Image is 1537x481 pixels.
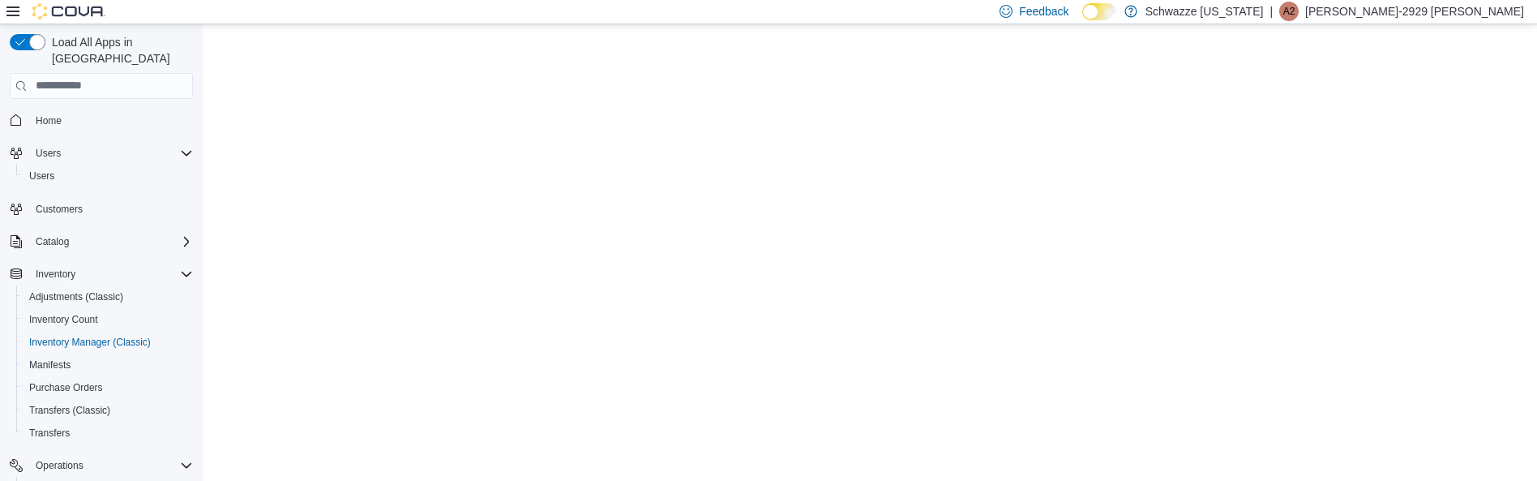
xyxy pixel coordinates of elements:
a: Adjustments (Classic) [23,287,130,307]
span: A2 [1283,2,1295,21]
span: Catalog [36,235,69,248]
button: Users [16,165,199,187]
span: Manifests [23,355,193,375]
button: Transfers [16,422,199,444]
button: Adjustments (Classic) [16,286,199,308]
span: Inventory Manager (Classic) [23,333,193,352]
span: Transfers (Classic) [23,401,193,420]
button: Inventory Count [16,308,199,331]
a: Customers [29,200,89,219]
button: Inventory [29,264,82,284]
button: Manifests [16,354,199,376]
span: Users [29,144,193,163]
span: Operations [36,459,83,472]
button: Inventory Manager (Classic) [16,331,199,354]
button: Transfers (Classic) [16,399,199,422]
span: Home [29,110,193,131]
a: Home [29,111,68,131]
span: Feedback [1019,3,1068,19]
span: Catalog [29,232,193,251]
span: Adjustments (Classic) [23,287,193,307]
input: Dark Mode [1082,3,1116,20]
span: Inventory Count [29,313,98,326]
a: Manifests [23,355,77,375]
button: Users [3,142,199,165]
button: Customers [3,197,199,221]
span: Transfers [29,427,70,440]
a: Purchase Orders [23,378,109,397]
span: Dark Mode [1082,20,1083,21]
a: Transfers [23,423,76,443]
span: Customers [29,199,193,219]
span: Purchase Orders [29,381,103,394]
span: Manifests [29,359,71,371]
span: Customers [36,203,83,216]
button: Catalog [3,230,199,253]
button: Inventory [3,263,199,286]
span: Load All Apps in [GEOGRAPHIC_DATA] [45,34,193,67]
p: | [1269,2,1273,21]
span: Inventory [36,268,75,281]
span: Inventory Manager (Classic) [29,336,151,349]
button: Home [3,109,199,132]
span: Operations [29,456,193,475]
a: Transfers (Classic) [23,401,117,420]
span: Transfers (Classic) [29,404,110,417]
a: Inventory Manager (Classic) [23,333,157,352]
p: [PERSON_NAME]-2929 [PERSON_NAME] [1305,2,1524,21]
button: Operations [3,454,199,477]
img: Cova [32,3,105,19]
a: Users [23,166,61,186]
span: Purchase Orders [23,378,193,397]
span: Users [36,147,61,160]
span: Users [29,170,54,183]
button: Users [29,144,67,163]
button: Operations [29,456,90,475]
a: Inventory Count [23,310,105,329]
span: Inventory [29,264,193,284]
span: Inventory Count [23,310,193,329]
button: Purchase Orders [16,376,199,399]
span: Transfers [23,423,193,443]
div: Adrian-2929 Telles [1279,2,1299,21]
button: Catalog [29,232,75,251]
span: Home [36,114,62,127]
p: Schwazze [US_STATE] [1145,2,1264,21]
span: Users [23,166,193,186]
span: Adjustments (Classic) [29,290,123,303]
